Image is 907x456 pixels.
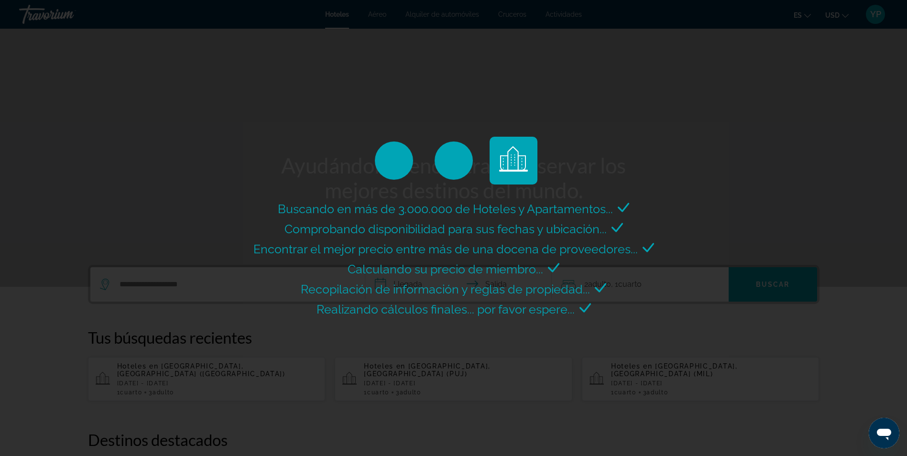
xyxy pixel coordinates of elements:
span: Encontrar el mejor precio entre más de una docena de proveedores... [253,242,638,256]
iframe: Botón para iniciar la ventana de mensajería [869,418,899,448]
span: Recopilación de información y reglas de propiedad... [301,282,590,296]
span: Comprobando disponibilidad para sus fechas y ubicación... [284,222,607,236]
span: Realizando cálculos finales... por favor espere... [317,302,575,316]
span: Buscando en más de 3.000.000 de Hoteles y Apartamentos... [278,202,613,216]
span: Calculando su precio de miembro... [348,262,543,276]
